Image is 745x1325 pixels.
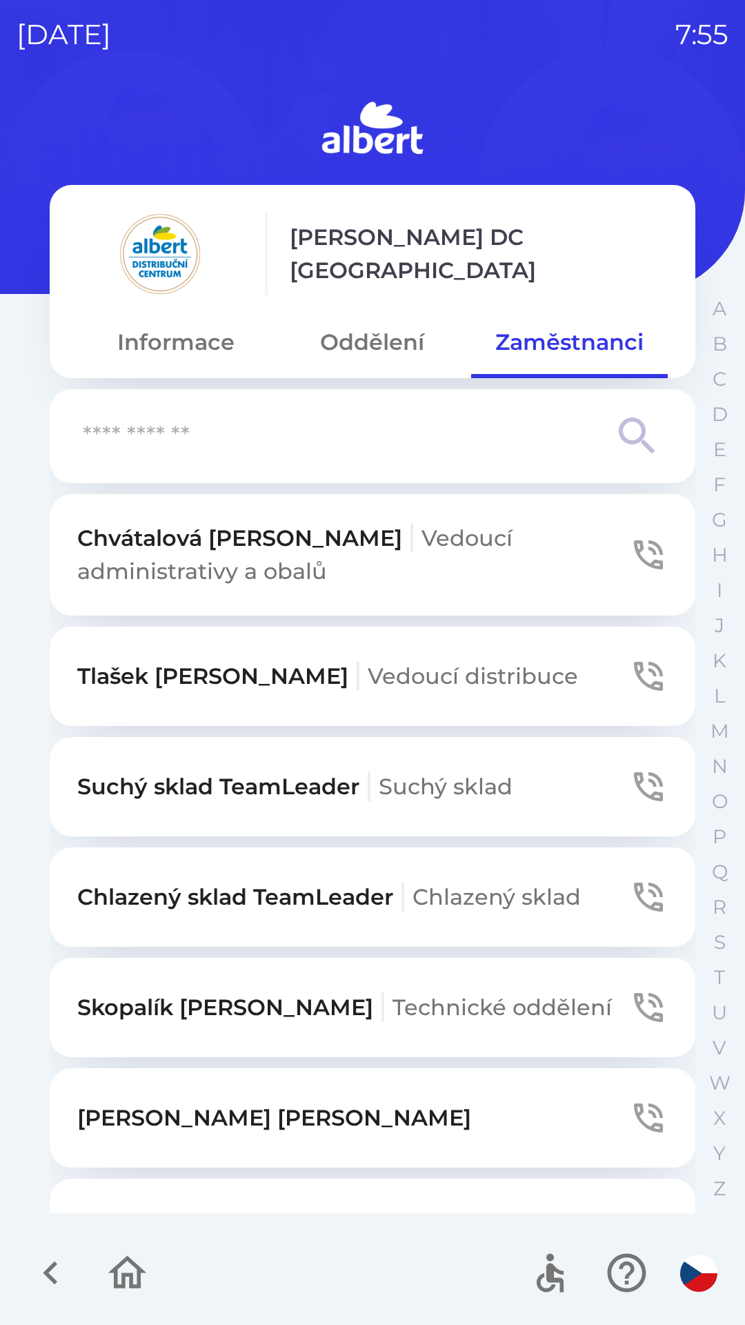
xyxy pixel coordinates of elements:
[77,660,578,693] p: Tlašek [PERSON_NAME]
[290,221,668,287] p: [PERSON_NAME] DC [GEOGRAPHIC_DATA]
[274,317,470,367] button: Oddělení
[50,494,695,616] button: Chvátalová [PERSON_NAME]Vedoucí administrativy a obalů
[680,1255,717,1292] img: cs flag
[50,737,695,836] button: Suchý sklad TeamLeaderSuchý sklad
[413,883,581,910] span: Chlazený sklad
[471,317,668,367] button: Zaměstnanci
[77,317,274,367] button: Informace
[77,213,243,295] img: 092fc4fe-19c8-4166-ad20-d7efd4551fba.png
[50,1068,695,1168] button: [PERSON_NAME] [PERSON_NAME]
[77,522,629,588] p: Chvátalová [PERSON_NAME]
[77,1212,606,1245] p: Švárová [PERSON_NAME]
[50,1179,695,1278] button: Švárová [PERSON_NAME]
[393,994,612,1021] span: Technické oddělení
[675,14,728,55] p: 7:55
[50,627,695,726] button: Tlašek [PERSON_NAME]Vedoucí distribuce
[77,881,581,914] p: Chlazený sklad TeamLeader
[379,773,513,800] span: Suchý sklad
[368,662,578,689] span: Vedoucí distribuce
[17,14,111,55] p: [DATE]
[77,1101,471,1135] p: [PERSON_NAME] [PERSON_NAME]
[50,958,695,1057] button: Skopalík [PERSON_NAME]Technické oddělení
[77,770,513,803] p: Suchý sklad TeamLeader
[50,97,695,163] img: Logo
[77,991,612,1024] p: Skopalík [PERSON_NAME]
[50,847,695,947] button: Chlazený sklad TeamLeaderChlazený sklad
